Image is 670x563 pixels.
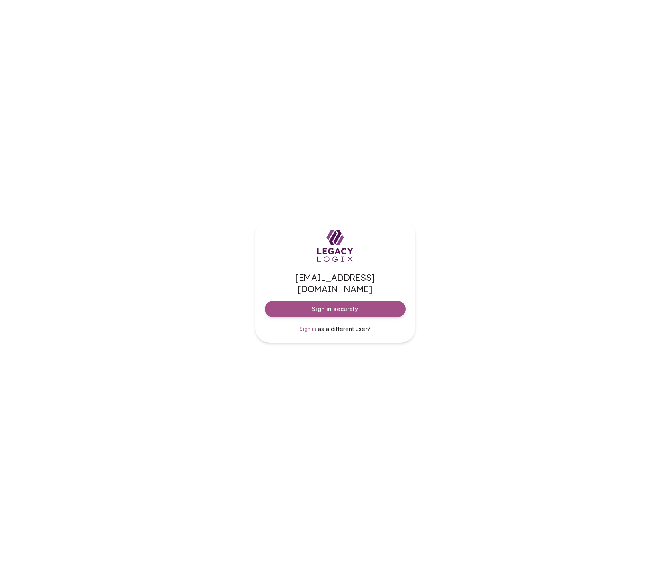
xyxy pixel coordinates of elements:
a: Sign in [300,325,316,333]
span: Sign in [300,326,316,332]
span: [EMAIL_ADDRESS][DOMAIN_NAME] [265,272,406,295]
button: Sign in securely [265,301,406,317]
span: Sign in securely [312,305,358,313]
span: as a different user? [318,325,370,332]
